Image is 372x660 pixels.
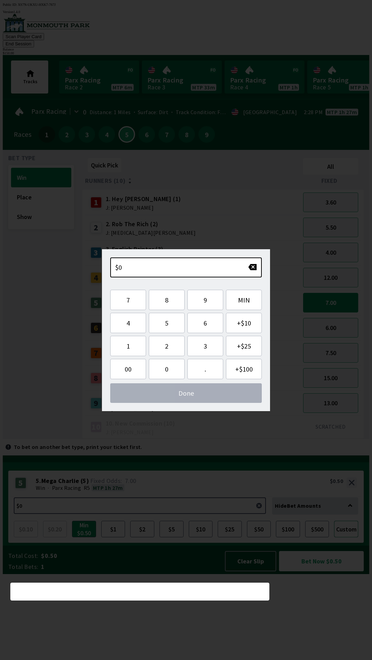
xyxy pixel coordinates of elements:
button: +$10 [226,313,262,333]
span: 3 [193,342,217,350]
span: MIN [232,296,256,304]
span: 0 [155,365,179,373]
button: 9 [187,290,223,310]
button: 3 [187,336,223,356]
span: . [193,365,217,373]
span: 00 [116,365,140,373]
button: 4 [110,313,146,333]
span: 9 [193,296,217,304]
span: 1 [116,342,140,350]
span: 7 [116,296,140,304]
button: 7 [110,290,146,310]
span: + $10 [232,319,256,327]
button: 6 [187,313,223,333]
button: 0 [149,359,185,379]
button: . [187,359,223,379]
span: 8 [155,296,179,304]
button: 2 [149,336,185,356]
button: +$25 [226,336,262,356]
button: 00 [110,359,146,379]
span: 2 [155,342,179,350]
span: + $25 [232,342,256,350]
span: $0 [115,263,122,272]
button: 1 [110,336,146,356]
span: Done [116,389,256,397]
span: 4 [116,319,140,327]
span: 5 [155,319,179,327]
span: + $100 [232,365,256,373]
button: 5 [149,313,185,333]
span: 6 [193,319,217,327]
button: MIN [226,290,262,310]
button: Done [110,383,262,403]
button: 8 [149,290,185,310]
button: +$100 [226,359,262,379]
